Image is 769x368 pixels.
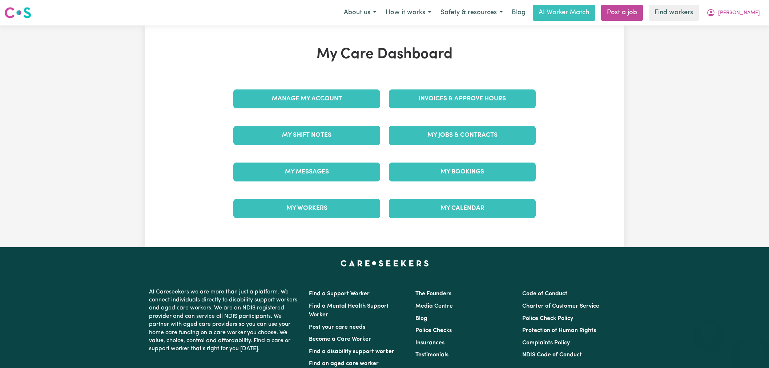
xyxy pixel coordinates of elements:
[415,303,453,309] a: Media Centre
[389,163,536,181] a: My Bookings
[415,340,444,346] a: Insurances
[233,163,380,181] a: My Messages
[341,260,429,266] a: Careseekers home page
[309,361,379,367] a: Find an aged care worker
[389,126,536,145] a: My Jobs & Contracts
[740,339,763,362] iframe: Button to launch messaging window
[522,352,582,358] a: NDIS Code of Conduct
[436,5,507,20] button: Safety & resources
[309,336,371,342] a: Become a Care Worker
[233,199,380,218] a: My Workers
[4,4,31,21] a: Careseekers logo
[415,328,452,333] a: Police Checks
[149,285,300,356] p: At Careseekers we are more than just a platform. We connect individuals directly to disability su...
[533,5,595,21] a: AI Worker Match
[415,352,448,358] a: Testimonials
[381,5,436,20] button: How it works
[309,324,365,330] a: Post your care needs
[702,321,717,336] iframe: Close message
[522,328,596,333] a: Protection of Human Rights
[233,89,380,108] a: Manage My Account
[507,5,530,21] a: Blog
[702,5,765,20] button: My Account
[309,349,394,355] a: Find a disability support worker
[522,316,573,321] a: Police Check Policy
[601,5,643,21] a: Post a job
[233,126,380,145] a: My Shift Notes
[522,303,599,309] a: Charter of Customer Service
[649,5,699,21] a: Find workers
[229,46,540,63] h1: My Care Dashboard
[309,291,370,297] a: Find a Support Worker
[522,340,570,346] a: Complaints Policy
[415,316,427,321] a: Blog
[339,5,381,20] button: About us
[389,89,536,108] a: Invoices & Approve Hours
[415,291,451,297] a: The Founders
[309,303,389,318] a: Find a Mental Health Support Worker
[4,6,31,19] img: Careseekers logo
[522,291,567,297] a: Code of Conduct
[718,9,760,17] span: [PERSON_NAME]
[389,199,536,218] a: My Calendar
